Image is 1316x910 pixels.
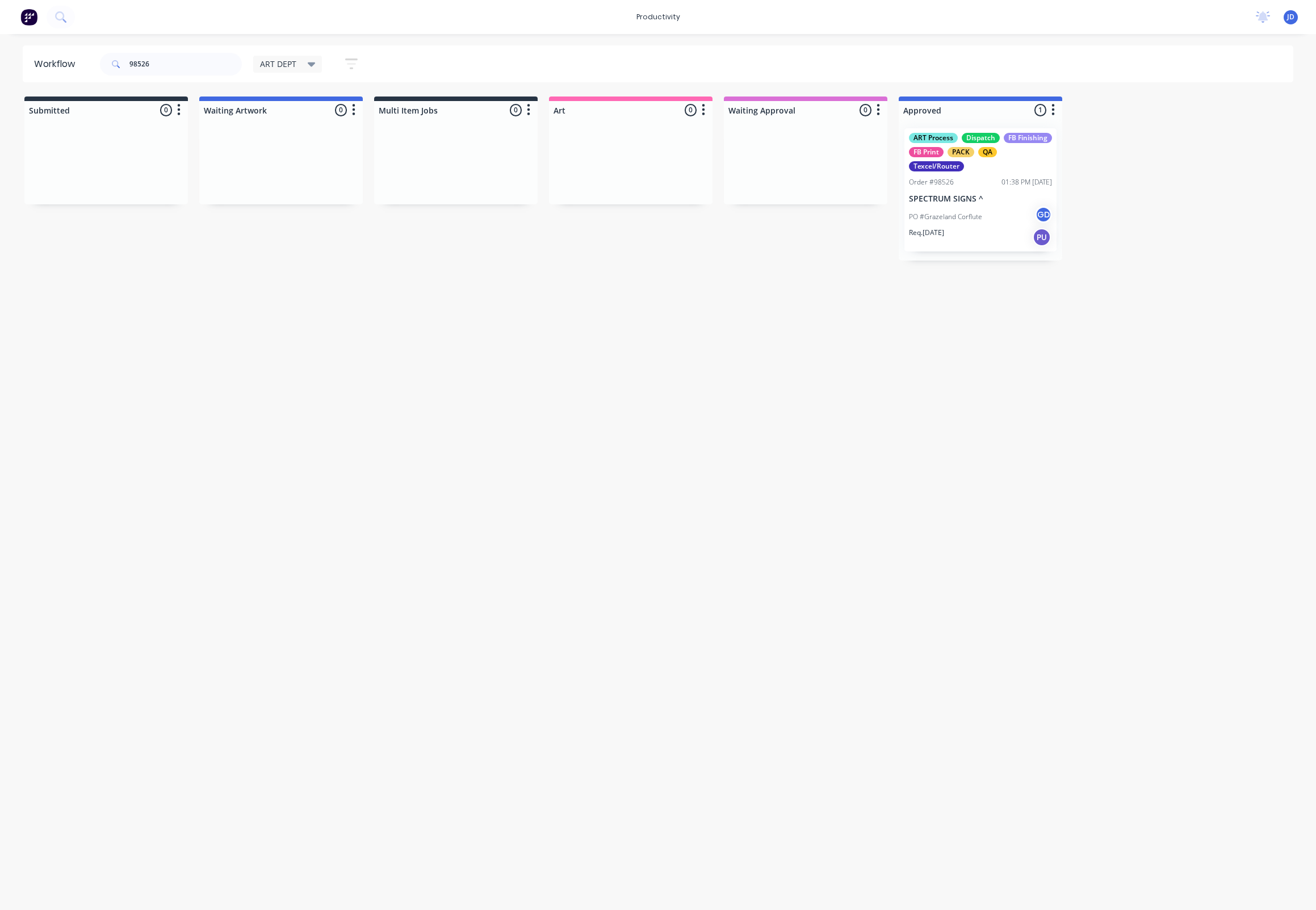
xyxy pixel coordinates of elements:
div: ART ProcessDispatchFB FinishingFB PrintPACKQATexcel/RouterOrder #9852601:38 PM [DATE]SPECTRUM SIG... [904,128,1057,251]
div: PU [1033,228,1051,246]
div: GD [1035,206,1052,223]
span: ART DEPT [260,58,296,70]
p: SPECTRUM SIGNS ^ [909,194,1052,204]
div: Texcel/Router [909,161,964,171]
div: Dispatch [962,133,1000,143]
div: Order #98526 [909,177,954,187]
div: 01:38 PM [DATE] [1001,177,1052,187]
p: PO #Grazeland Corflute [909,212,982,222]
div: QA [978,147,997,157]
div: productivity [631,9,686,26]
div: Workflow [34,57,81,71]
div: PACK [948,147,974,157]
p: Req. [DATE] [909,228,944,238]
div: ART Process [909,133,958,143]
input: Search for orders... [129,53,242,76]
div: FB Finishing [1004,133,1052,143]
img: Factory [20,9,37,26]
span: JD [1287,12,1294,22]
div: FB Print [909,147,944,157]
